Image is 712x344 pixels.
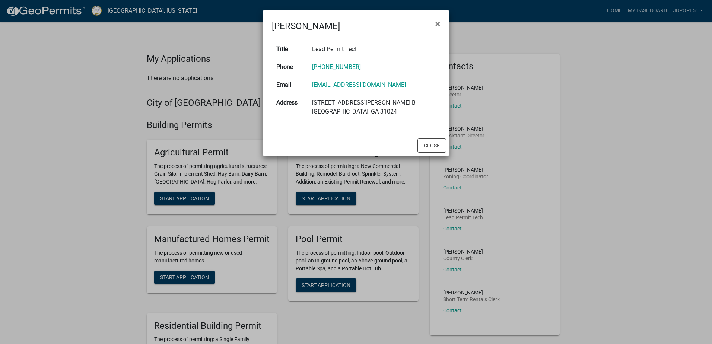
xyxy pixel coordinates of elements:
[312,63,361,70] a: [PHONE_NUMBER]
[272,19,340,33] h4: [PERSON_NAME]
[417,138,446,153] button: Close
[272,76,308,94] th: Email
[312,81,406,88] a: [EMAIL_ADDRESS][DOMAIN_NAME]
[272,58,308,76] th: Phone
[308,94,440,121] td: [STREET_ADDRESS][PERSON_NAME] B [GEOGRAPHIC_DATA], GA 31024
[272,94,308,121] th: Address
[272,40,308,58] th: Title
[435,19,440,29] span: ×
[308,40,440,58] td: Lead Permit Tech
[429,13,446,34] button: Close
